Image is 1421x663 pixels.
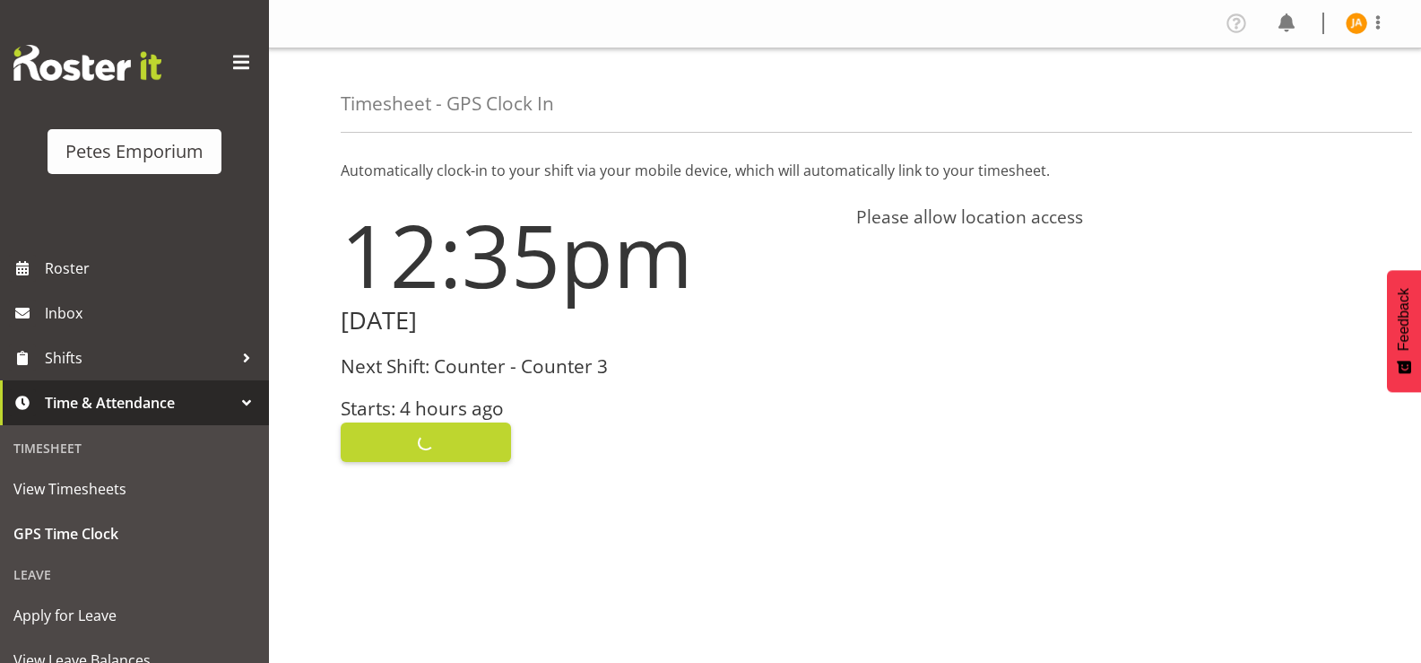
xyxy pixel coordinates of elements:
span: Shifts [45,345,233,371]
p: Automatically clock-in to your shift via your mobile device, which will automatically link to you... [341,160,1349,181]
span: Roster [45,255,260,282]
span: GPS Time Clock [13,520,256,547]
a: GPS Time Clock [4,511,264,556]
a: View Timesheets [4,467,264,511]
span: View Timesheets [13,475,256,502]
div: Leave [4,556,264,593]
h3: Starts: 4 hours ago [341,398,835,419]
h1: 12:35pm [341,206,835,303]
span: Apply for Leave [13,602,256,629]
span: Inbox [45,300,260,327]
button: Feedback - Show survey [1387,270,1421,392]
span: Feedback [1396,288,1412,351]
img: jeseryl-armstrong10788.jpg [1346,13,1367,34]
span: Time & Attendance [45,389,233,416]
h4: Timesheet - GPS Clock In [341,93,554,114]
img: Rosterit website logo [13,45,161,81]
div: Timesheet [4,430,264,467]
div: Petes Emporium [65,138,204,165]
h3: Next Shift: Counter - Counter 3 [341,356,835,377]
h4: Please allow location access [856,206,1350,228]
h2: [DATE] [341,307,835,335]
a: Apply for Leave [4,593,264,638]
